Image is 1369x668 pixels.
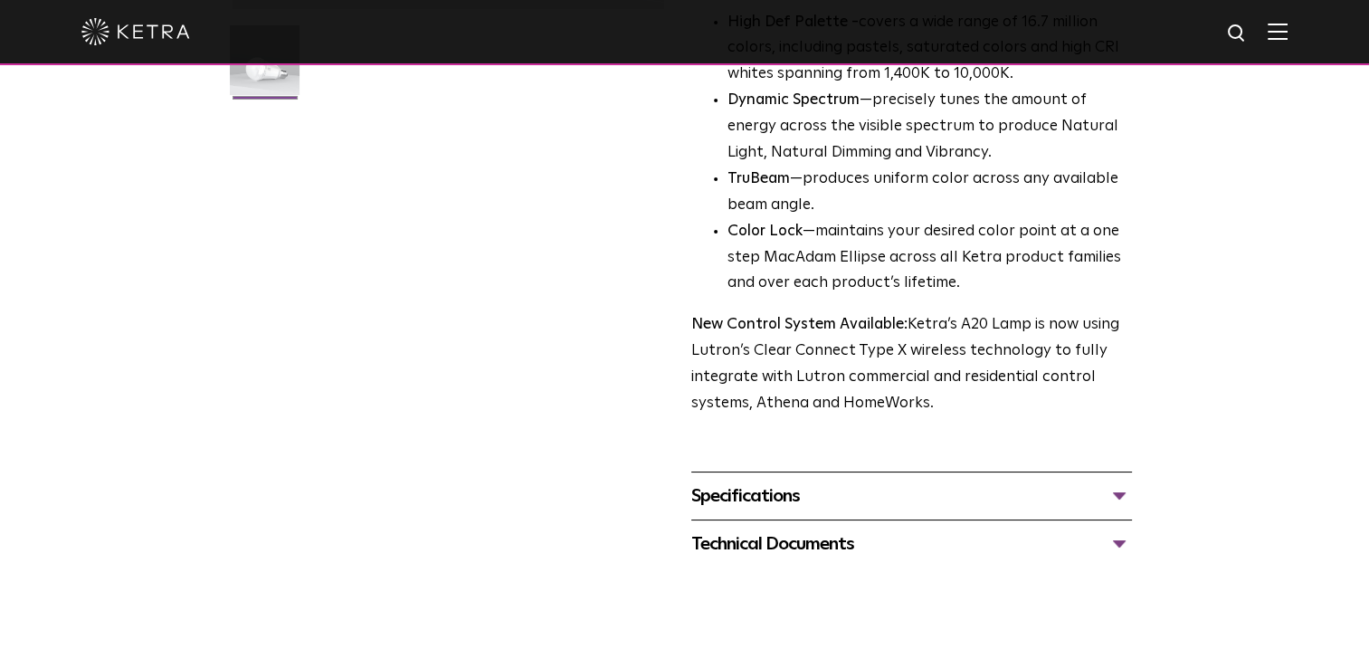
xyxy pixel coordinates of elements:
[727,92,860,108] strong: Dynamic Spectrum
[230,25,299,109] img: A20-Lamp-2021-Web-Square
[727,167,1132,219] li: —produces uniform color across any available beam angle.
[81,18,190,45] img: ketra-logo-2019-white
[727,171,790,186] strong: TruBeam
[691,482,1132,511] div: Specifications
[1268,23,1288,40] img: Hamburger%20Nav.svg
[727,88,1132,167] li: —precisely tunes the amount of energy across the visible spectrum to produce Natural Light, Natur...
[1226,23,1249,45] img: search icon
[691,530,1132,558] div: Technical Documents
[691,312,1132,417] p: Ketra’s A20 Lamp is now using Lutron’s Clear Connect Type X wireless technology to fully integrat...
[691,317,908,332] strong: New Control System Available:
[727,224,803,239] strong: Color Lock
[727,219,1132,298] li: —maintains your desired color point at a one step MacAdam Ellipse across all Ketra product famili...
